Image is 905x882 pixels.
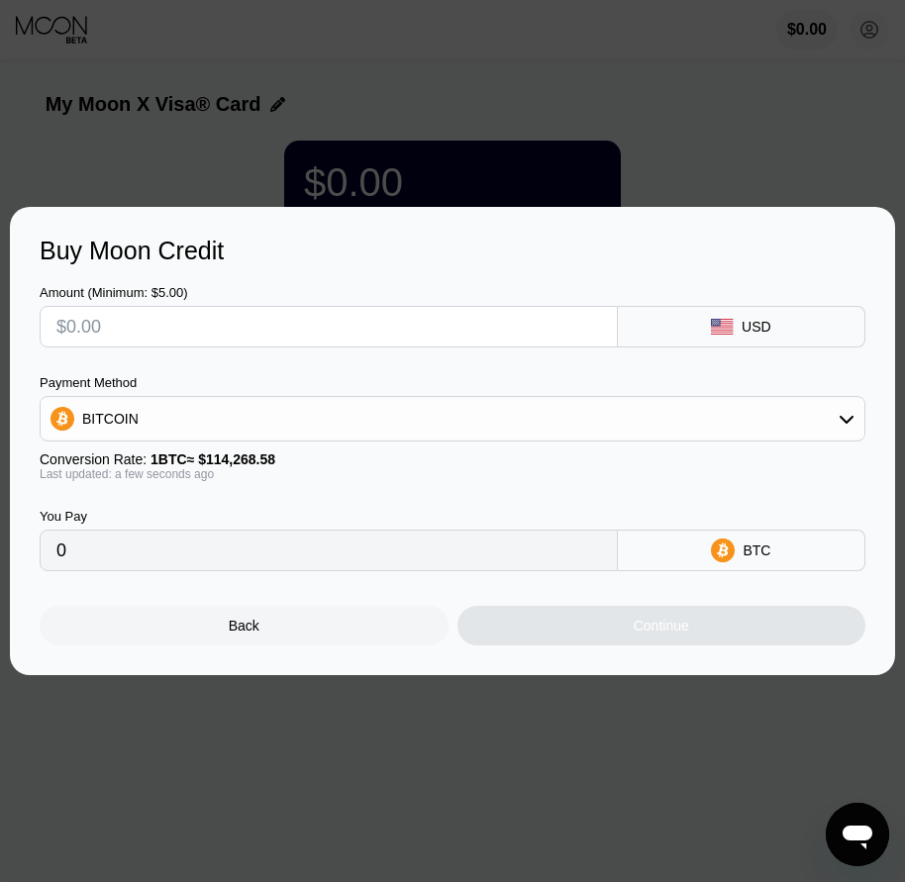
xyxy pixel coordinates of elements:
[743,542,770,558] div: BTC
[229,618,259,634] div: Back
[41,399,864,439] div: BITCOIN
[826,803,889,866] iframe: Button to launch messaging window
[56,307,601,346] input: $0.00
[40,451,865,467] div: Conversion Rate:
[40,285,618,300] div: Amount (Minimum: $5.00)
[40,509,618,524] div: You Pay
[40,237,865,265] div: Buy Moon Credit
[82,411,139,427] div: BITCOIN
[151,451,275,467] span: 1 BTC ≈ $114,268.58
[40,467,865,481] div: Last updated: a few seconds ago
[40,606,449,645] div: Back
[742,319,771,335] div: USD
[40,375,865,390] div: Payment Method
